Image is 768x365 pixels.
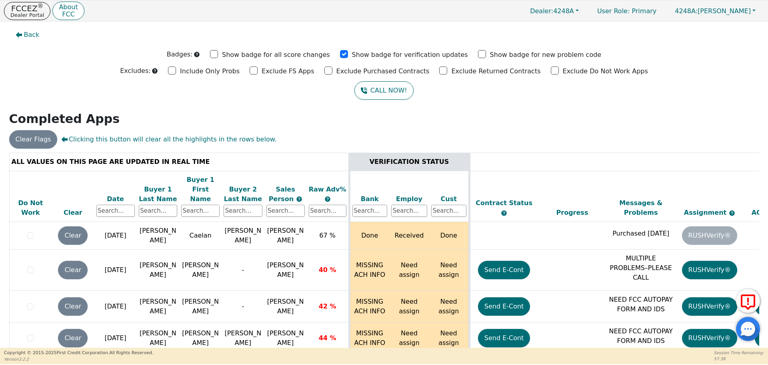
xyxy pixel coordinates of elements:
input: Search... [181,205,220,217]
td: [DATE] [94,250,137,291]
button: Send E-Cont [478,297,530,316]
span: All Rights Reserved. [109,350,153,355]
button: 4248A:[PERSON_NAME] [666,5,764,17]
span: 42 % [319,302,336,310]
td: Need assign [429,323,469,354]
td: Need assign [429,250,469,291]
td: Need assign [389,323,429,354]
td: [PERSON_NAME] [179,291,222,323]
input: Search... [352,205,388,217]
td: Done [429,222,469,250]
p: Session Time Remaining: [714,350,764,356]
td: [PERSON_NAME] [222,222,264,250]
span: 40 % [319,266,336,274]
td: [PERSON_NAME] [222,323,264,354]
input: Search... [224,205,262,217]
p: Badges: [167,50,193,59]
a: Dealer:4248A [522,5,587,17]
span: [PERSON_NAME] [675,7,751,15]
td: [PERSON_NAME] [179,250,222,291]
span: 4248A [530,7,574,15]
div: Employ [391,194,427,204]
td: MISSING ACH INFO [349,291,389,323]
button: FCCEZ®Dealer Portal [4,2,50,20]
td: [DATE] [94,323,137,354]
span: 44 % [319,334,336,342]
td: MISSING ACH INFO [349,323,389,354]
div: VERIFICATION STATUS [352,157,466,167]
span: Assignment [684,209,729,216]
td: Caelan [179,222,222,250]
button: Report Error to FCC [736,289,760,313]
p: Show badge for new problem code [490,50,602,60]
p: Include Only Probs [180,67,240,76]
div: Messages & Problems [608,198,673,218]
div: Buyer 2 Last Name [224,185,262,204]
p: Version 3.2.2 [4,356,153,362]
td: [PERSON_NAME] [137,222,179,250]
div: Cust [431,194,466,204]
button: Clear [58,261,88,279]
p: NEED FCC AUTOPAY FORM AND IDS [608,295,673,314]
div: ALL VALUES ON THIS PAGE ARE UPDATED IN REAL TIME [12,157,346,167]
p: Exclude FS Apps [262,67,314,76]
p: Excludes: [120,66,150,76]
td: [DATE] [94,291,137,323]
input: Search... [96,205,135,217]
td: [PERSON_NAME] [137,250,179,291]
td: Need assign [389,250,429,291]
p: FCCEZ [10,4,44,12]
div: Bank [352,194,388,204]
button: Send E-Cont [478,261,530,279]
span: [PERSON_NAME] [267,298,304,315]
td: - [222,291,264,323]
button: RUSHVerify® [682,261,737,279]
p: Dealer Portal [10,12,44,18]
td: [PERSON_NAME] [137,291,179,323]
button: Clear Flags [9,130,58,149]
p: Purchased [DATE] [608,229,673,238]
p: MULTIPLE PROBLEMS–PLEASE CALL [608,254,673,282]
p: Copyright © 2015- 2025 First Credit Corporation. [4,350,153,357]
button: RUSHVerify® [682,297,737,316]
div: Progress [540,208,605,218]
div: Buyer 1 First Name [181,175,220,204]
div: Date [96,194,135,204]
td: [PERSON_NAME] [137,323,179,354]
span: [PERSON_NAME] [267,227,304,244]
button: Clear [58,329,88,347]
p: NEED FCC AUTOPAY FORM AND IDS [608,327,673,346]
button: RUSHVerify® [682,329,737,347]
input: Search... [266,205,305,217]
button: Send E-Cont [478,329,530,347]
span: Back [24,30,40,40]
td: [PERSON_NAME] [179,323,222,354]
td: - [222,250,264,291]
span: Raw Adv% [309,186,346,193]
button: Clear [58,297,88,316]
input: Search... [139,205,177,217]
p: FCC [59,11,78,18]
td: Received [389,222,429,250]
p: About [59,4,78,10]
td: Done [349,222,389,250]
span: [PERSON_NAME] [267,329,304,347]
input: Search... [431,205,466,217]
p: Exclude Purchased Contracts [336,67,430,76]
button: CALL NOW! [354,81,413,100]
p: Exclude Do Not Work Apps [563,67,648,76]
div: Buyer 1 Last Name [139,185,177,204]
div: Clear [54,208,92,218]
p: Primary [589,3,664,19]
p: 57:38 [714,356,764,362]
span: Contract Status [476,199,532,207]
td: MISSING ACH INFO [349,250,389,291]
button: AboutFCC [52,2,84,20]
span: Sales Person [269,186,296,203]
span: [PERSON_NAME] [267,261,304,278]
td: Need assign [389,291,429,323]
span: 4248A: [675,7,698,15]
